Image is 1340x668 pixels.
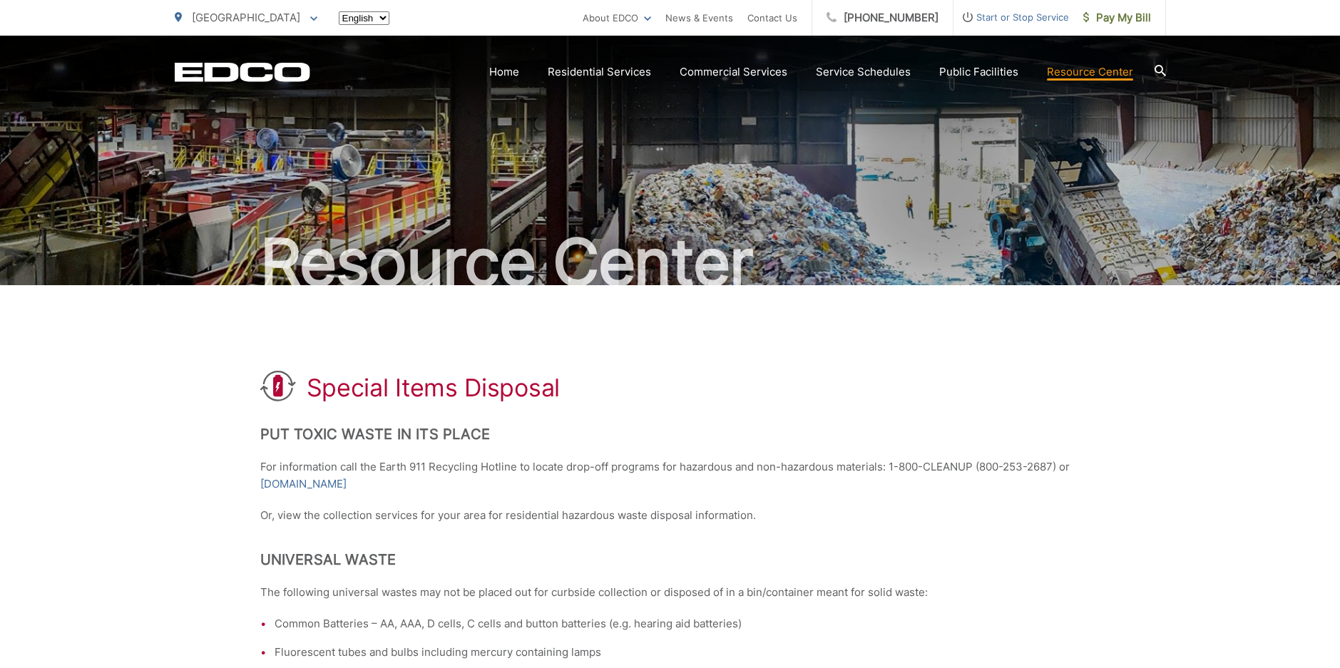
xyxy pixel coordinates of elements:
a: Service Schedules [816,63,911,81]
h2: Resource Center [175,227,1166,298]
a: Commercial Services [680,63,787,81]
a: About EDCO [583,9,651,26]
a: Home [489,63,519,81]
p: For information call the Earth 911 Recycling Hotline to locate drop-off programs for hazardous an... [260,458,1080,493]
a: Public Facilities [939,63,1018,81]
h2: Universal Waste [260,551,1080,568]
a: Residential Services [548,63,651,81]
a: EDCD logo. Return to the homepage. [175,62,310,82]
a: Resource Center [1047,63,1133,81]
li: Fluorescent tubes and bulbs including mercury containing lamps [275,644,1080,661]
select: Select a language [339,11,389,25]
p: The following universal wastes may not be placed out for curbside collection or disposed of in a ... [260,584,1080,601]
a: News & Events [665,9,733,26]
span: Pay My Bill [1083,9,1151,26]
a: [DOMAIN_NAME] [260,476,347,493]
h2: Put Toxic Waste In Its Place [260,426,1080,443]
h1: Special Items Disposal [307,374,560,402]
li: Common Batteries – AA, AAA, D cells, C cells and button batteries (e.g. hearing aid batteries) [275,615,1080,632]
p: Or, view the collection services for your area for residential hazardous waste disposal information. [260,507,1080,524]
a: Contact Us [747,9,797,26]
span: [GEOGRAPHIC_DATA] [192,11,300,24]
